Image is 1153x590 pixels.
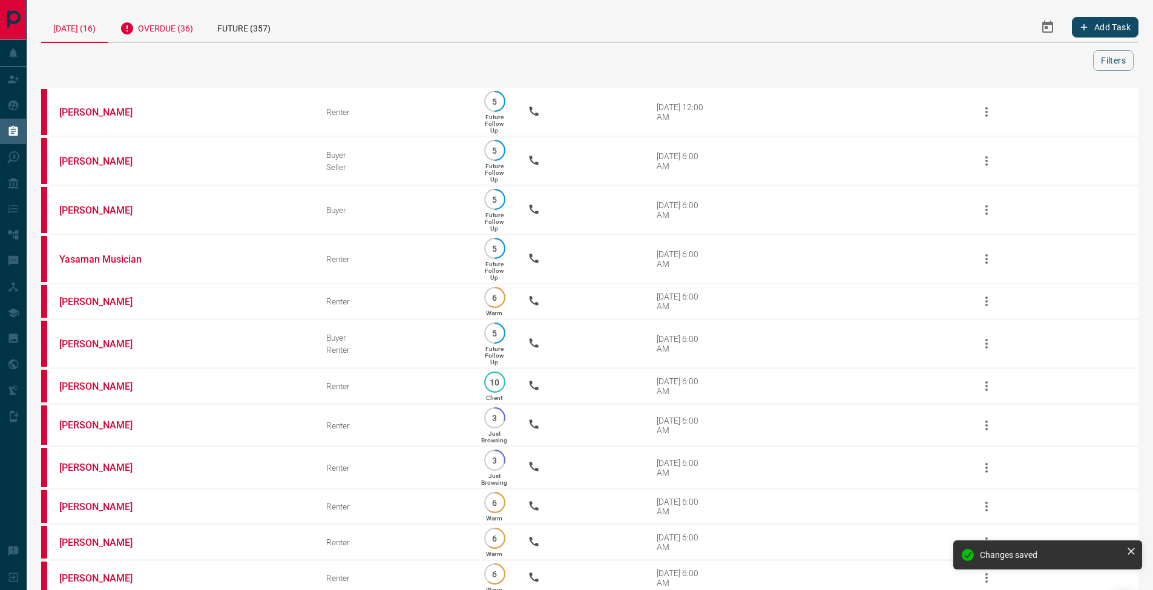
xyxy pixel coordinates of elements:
[326,333,461,343] div: Buyer
[41,526,47,559] div: property.ca
[1093,50,1134,71] button: Filters
[59,254,150,265] a: Yasaman Musician
[59,537,150,548] a: [PERSON_NAME]
[108,12,205,42] div: Overdue (36)
[490,498,499,507] p: 6
[490,378,499,387] p: 10
[59,205,150,216] a: [PERSON_NAME]
[59,572,150,584] a: [PERSON_NAME]
[326,297,461,306] div: Renter
[657,458,708,477] div: [DATE] 6:00 AM
[980,550,1122,560] div: Changes saved
[485,163,504,183] p: Future Follow Up
[657,249,708,269] div: [DATE] 6:00 AM
[326,345,461,355] div: Renter
[59,296,150,307] a: [PERSON_NAME]
[326,463,461,473] div: Renter
[1072,17,1138,38] button: Add Task
[486,515,502,522] p: Warm
[59,381,150,392] a: [PERSON_NAME]
[657,568,708,588] div: [DATE] 6:00 AM
[485,261,504,281] p: Future Follow Up
[326,502,461,511] div: Renter
[490,534,499,543] p: 6
[490,244,499,253] p: 5
[481,473,507,486] p: Just Browsing
[490,413,499,422] p: 3
[657,376,708,396] div: [DATE] 6:00 AM
[41,138,47,184] div: property.ca
[490,97,499,106] p: 5
[657,533,708,552] div: [DATE] 6:00 AM
[657,334,708,353] div: [DATE] 6:00 AM
[41,490,47,523] div: property.ca
[657,151,708,171] div: [DATE] 6:00 AM
[486,395,502,401] p: Client
[326,254,461,264] div: Renter
[657,102,708,122] div: [DATE] 12:00 AM
[490,195,499,204] p: 5
[490,329,499,338] p: 5
[326,162,461,172] div: Seller
[490,146,499,155] p: 5
[59,462,150,473] a: [PERSON_NAME]
[59,107,150,118] a: [PERSON_NAME]
[490,456,499,465] p: 3
[481,430,507,444] p: Just Browsing
[485,212,504,232] p: Future Follow Up
[41,405,47,445] div: property.ca
[41,12,108,43] div: [DATE] (16)
[326,421,461,430] div: Renter
[41,236,47,282] div: property.ca
[657,497,708,516] div: [DATE] 6:00 AM
[59,338,150,350] a: [PERSON_NAME]
[326,573,461,583] div: Renter
[326,537,461,547] div: Renter
[41,89,47,135] div: property.ca
[657,292,708,311] div: [DATE] 6:00 AM
[59,501,150,513] a: [PERSON_NAME]
[1033,13,1062,42] button: Select Date Range
[490,293,499,302] p: 6
[205,12,283,42] div: Future (357)
[326,205,461,215] div: Buyer
[59,419,150,431] a: [PERSON_NAME]
[326,107,461,117] div: Renter
[486,551,502,557] p: Warm
[41,285,47,318] div: property.ca
[657,200,708,220] div: [DATE] 6:00 AM
[41,448,47,487] div: property.ca
[41,321,47,367] div: property.ca
[41,187,47,233] div: property.ca
[41,370,47,402] div: property.ca
[490,569,499,579] p: 6
[59,156,150,167] a: [PERSON_NAME]
[485,346,504,365] p: Future Follow Up
[486,310,502,316] p: Warm
[326,381,461,391] div: Renter
[657,416,708,435] div: [DATE] 6:00 AM
[326,150,461,160] div: Buyer
[485,114,504,134] p: Future Follow Up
